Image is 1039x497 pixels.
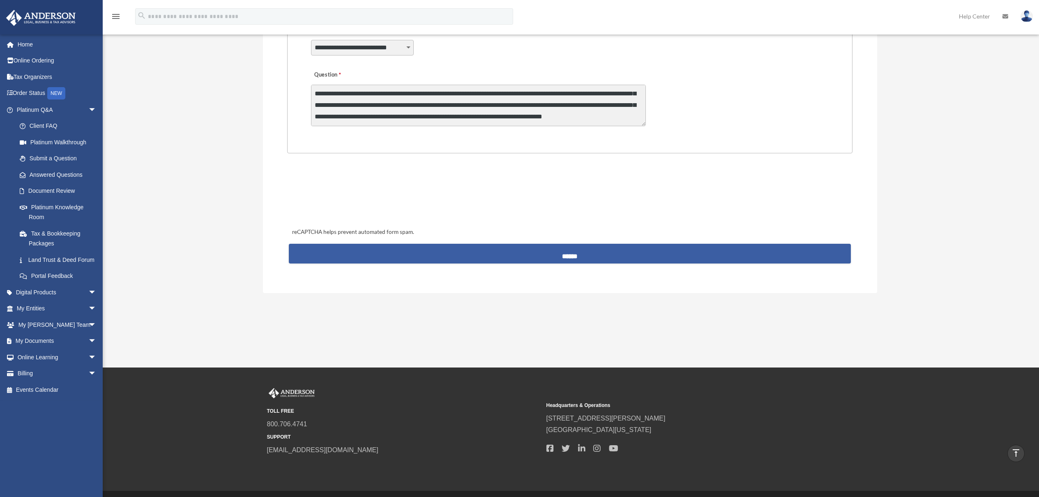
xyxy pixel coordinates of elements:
a: Home [6,36,109,53]
a: [EMAIL_ADDRESS][DOMAIN_NAME] [267,446,378,453]
img: User Pic [1021,10,1033,22]
a: Tax Organizers [6,69,109,85]
a: Billingarrow_drop_down [6,365,109,382]
span: arrow_drop_down [88,349,105,366]
a: Platinum Q&Aarrow_drop_down [6,102,109,118]
a: Client FAQ [12,118,109,134]
a: [STREET_ADDRESS][PERSON_NAME] [546,415,666,422]
span: arrow_drop_down [88,284,105,301]
a: Platinum Walkthrough [12,134,109,150]
a: 800.706.4741 [267,421,307,428]
a: Events Calendar [6,381,109,398]
a: Platinum Knowledge Room [12,199,109,225]
small: Headquarters & Operations [546,401,820,410]
small: TOLL FREE [267,407,541,416]
a: Online Learningarrow_drop_down [6,349,109,365]
a: Portal Feedback [12,268,109,284]
span: arrow_drop_down [88,102,105,118]
a: Land Trust & Deed Forum [12,252,109,268]
span: arrow_drop_down [88,301,105,317]
a: Online Ordering [6,53,109,69]
a: [GEOGRAPHIC_DATA][US_STATE] [546,426,652,433]
i: search [137,11,146,20]
a: Document Review [12,183,109,199]
a: Tax & Bookkeeping Packages [12,225,109,252]
div: reCAPTCHA helps prevent automated form spam. [289,227,850,237]
a: vertical_align_top [1007,445,1025,462]
span: arrow_drop_down [88,333,105,350]
i: vertical_align_top [1011,448,1021,458]
a: Digital Productsarrow_drop_down [6,284,109,301]
small: SUPPORT [267,433,541,442]
a: My Entitiesarrow_drop_down [6,301,109,317]
a: My [PERSON_NAME] Teamarrow_drop_down [6,317,109,333]
label: Question [311,69,375,81]
a: Submit a Question [12,150,105,167]
i: menu [111,12,121,21]
a: Order StatusNEW [6,85,109,102]
img: Anderson Advisors Platinum Portal [267,388,316,399]
div: NEW [47,87,65,99]
a: menu [111,14,121,21]
img: Anderson Advisors Platinum Portal [4,10,78,26]
span: arrow_drop_down [88,365,105,382]
a: Answered Questions [12,166,109,183]
iframe: reCAPTCHA [290,179,415,211]
a: My Documentsarrow_drop_down [6,333,109,349]
span: arrow_drop_down [88,317,105,333]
